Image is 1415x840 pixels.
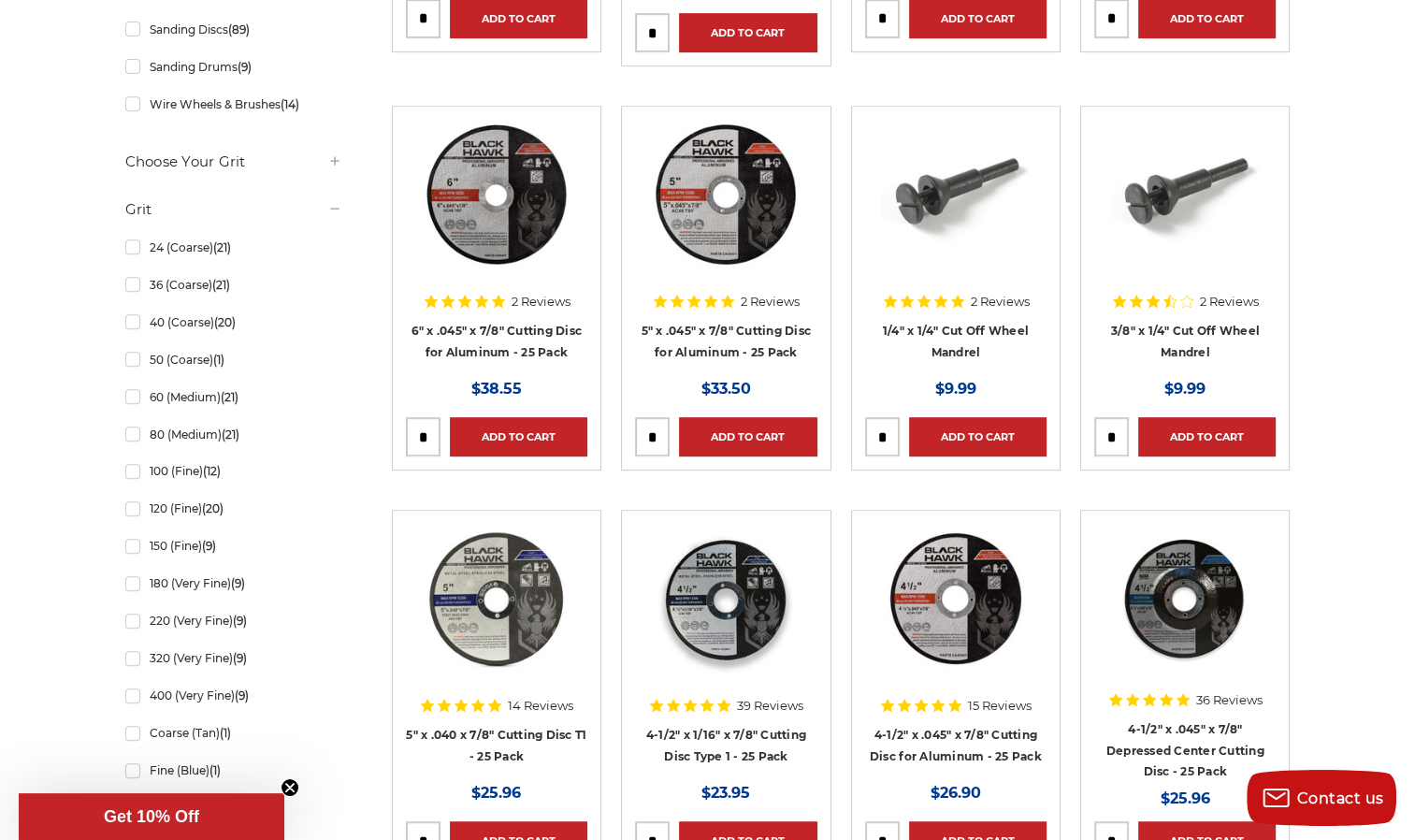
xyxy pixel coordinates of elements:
a: 60 (Medium) [125,381,342,413]
span: $25.96 [471,784,521,802]
img: 4-1/2" x 3/64" x 7/8" Depressed Center Type 27 Cut Off Wheel [1110,524,1260,673]
a: Wire Wheels & Brushes [125,88,342,121]
span: $23.95 [701,784,750,802]
img: 4-1/2" x 1/16" x 7/8" Cutting Disc Type 1 - 25 Pack [651,524,801,673]
span: 2 Reviews [971,296,1030,308]
a: 4-1/2" x .045" x 7/8" Depressed Center Cutting Disc - 25 Pack [1106,722,1264,778]
span: (89) [227,22,249,36]
a: Add to Cart [679,417,816,456]
span: (21) [212,240,230,254]
a: 4-1/2" x 3/64" x 7/8" Depressed Center Type 27 Cut Off Wheel [1094,524,1276,705]
a: 400 (Very Fine) [125,679,342,712]
span: (20) [201,501,223,515]
span: 2 Reviews [512,296,570,308]
span: 14 Reviews [508,700,573,712]
span: (12) [202,464,220,478]
a: 3/8" x 1/4" Cut Off Wheel Mandrel [1111,324,1260,359]
span: 2 Reviews [1200,296,1259,308]
img: 1/4" inch x 1/4" inch mandrel [881,120,1031,269]
span: $38.55 [471,380,522,398]
a: Add to Cart [450,417,587,456]
span: $25.96 [1161,789,1210,807]
a: Close-up of Black Hawk 5-inch thin cut-off disc for precision metalwork [406,524,587,705]
span: (21) [211,278,229,292]
img: 4.5" cutting disc for aluminum [881,524,1031,673]
span: (9) [232,614,246,628]
a: 80 (Medium) [125,418,342,451]
a: 5" x .040 x 7/8" Cutting Disc T1 - 25 Pack [406,728,586,763]
a: 4-1/2" x .045" x 7/8" Cutting Disc for Aluminum - 25 Pack [870,728,1042,763]
a: 220 (Very Fine) [125,604,342,637]
span: 15 Reviews [968,700,1032,712]
a: 100 (Fine) [125,455,342,487]
a: 36 (Coarse) [125,268,342,301]
span: (9) [237,60,251,74]
a: 6 inch cut off wheel for aluminum [406,120,587,301]
img: Close-up of Black Hawk 5-inch thin cut-off disc for precision metalwork [422,524,571,673]
a: 1/4" inch x 1/4" inch mandrel [865,120,1047,301]
a: Add to Cart [909,417,1047,456]
a: Sanding Drums [125,51,342,83]
span: (1) [219,726,230,740]
a: 4.5" cutting disc for aluminum [865,524,1047,705]
span: $33.50 [701,380,751,398]
span: (21) [220,390,238,404]
span: Contact us [1297,789,1384,807]
span: (9) [201,539,215,553]
div: Get 10% OffClose teaser [19,793,284,840]
span: (1) [212,353,224,367]
a: Fine (Blue) [125,754,342,787]
span: (1) [209,763,220,777]
a: 24 (Coarse) [125,231,342,264]
span: $26.90 [931,784,981,802]
span: (9) [232,651,246,665]
img: 6 inch cut off wheel for aluminum [422,120,571,269]
a: 40 (Coarse) [125,306,342,339]
a: 120 (Fine) [125,492,342,525]
span: (14) [280,97,298,111]
a: 1/4" x 1/4" Cut Off Wheel Mandrel [883,324,1029,359]
a: Coarse (Tan) [125,717,342,749]
span: (20) [213,315,235,329]
a: 5 inch cutting disc for aluminum [635,120,816,301]
span: 36 Reviews [1196,694,1263,706]
span: $9.99 [935,380,976,398]
button: Close teaser [281,778,299,797]
a: Sanding Discs [125,13,342,46]
a: 4-1/2" x 1/16" x 7/8" Cutting Disc Type 1 - 25 Pack [646,728,806,763]
span: 2 Reviews [741,296,800,308]
img: 5 inch cutting disc for aluminum [651,120,801,269]
h5: Choose Your Grit [125,151,342,173]
h5: Grit [125,198,342,221]
span: (9) [230,576,244,590]
a: 180 (Very Fine) [125,567,342,600]
a: 320 (Very Fine) [125,642,342,674]
span: (9) [234,688,248,702]
button: Contact us [1247,770,1396,826]
span: $9.99 [1164,380,1206,398]
span: (21) [221,427,238,442]
span: 39 Reviews [737,700,803,712]
img: 3/8" inch x 1/4" inch mandrel [1110,120,1260,269]
a: 3/8" inch x 1/4" inch mandrel [1094,120,1276,301]
a: 150 (Fine) [125,529,342,562]
a: 4-1/2" x 1/16" x 7/8" Cutting Disc Type 1 - 25 Pack [635,524,816,705]
a: Add to Cart [1138,417,1276,456]
span: Get 10% Off [104,807,199,826]
a: 50 (Coarse) [125,343,342,376]
a: Add to Cart [679,13,816,52]
a: 5" x .045" x 7/8" Cutting Disc for Aluminum - 25 Pack [642,324,812,359]
a: 6" x .045" x 7/8" Cutting Disc for Aluminum - 25 Pack [412,324,583,359]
